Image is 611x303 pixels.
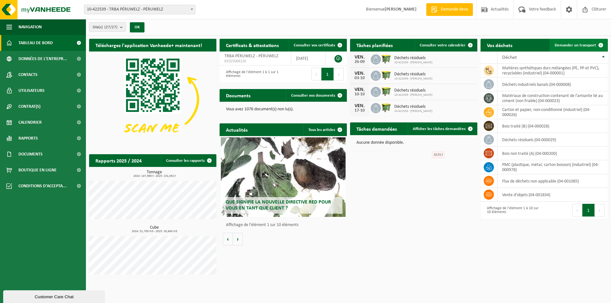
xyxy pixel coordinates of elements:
[3,289,106,303] iframe: chat widget
[224,59,286,64] span: RED25009120
[223,233,233,245] button: Vorige
[497,160,608,174] td: PMC (plastique, métal, carton boisson) (industriel) (04-000978)
[350,39,399,51] h2: Tâches planifiées
[294,43,335,47] span: Consulter vos certificats
[289,39,346,52] a: Consulter vos certificats
[321,68,334,80] button: 1
[413,127,466,131] span: Afficher les tâches demandées
[226,107,341,112] p: Vous avez 1076 document(s) non lu(s).
[497,147,608,160] td: bois non traité (A) (04-000200)
[497,64,608,78] td: matières synthétiques durs mélangées (PE, PP et PVC), recyclables (industriel) (04-000001)
[92,170,216,178] h3: Tonnage
[394,72,432,77] span: Déchets résiduels
[18,146,43,162] span: Documents
[334,68,344,80] button: Next
[497,105,608,119] td: carton et papier, non-conditionné (industriel) (04-000026)
[18,178,67,194] span: Conditions d'accepta...
[221,137,346,217] a: Que signifie la nouvelle directive RED pour vous en tant que client ?
[353,103,366,108] div: VEN.
[291,52,326,65] td: [DATE]
[130,22,144,32] button: OK
[89,154,148,167] h2: Rapports 2025 / 2024
[497,119,608,133] td: bois traité (B) (04-000028)
[497,133,608,147] td: déchets résiduels (04-000029)
[18,19,42,35] span: Navigation
[497,91,608,105] td: matériaux de construction contenant de l'amiante lié au ciment (non friable) (04-000023)
[224,54,278,59] span: TRBA PÉRUWELZ - PÉRUWELZ
[92,175,216,178] span: 2024: 147,990 t - 2025: 131,632 t
[353,60,366,64] div: 26-09
[18,130,38,146] span: Rapports
[223,67,280,81] div: Affichage de l'élément 1 à 1 sur 1 éléments
[353,76,366,80] div: 03-10
[484,203,541,217] div: Affichage de l'élément 1 à 10 sur 10 éléments
[381,86,392,97] img: WB-1100-HPE-GN-50
[381,53,392,64] img: WB-1100-HPE-GN-50
[220,39,285,51] h2: Certificats & attestations
[353,108,366,113] div: 17-10
[394,77,432,81] span: 10-422539 - [PERSON_NAME]
[18,162,57,178] span: Boutique en ligne
[286,89,346,102] a: Consulter vos documents
[353,92,366,97] div: 10-10
[220,89,257,101] h2: Documents
[18,35,53,51] span: Tableau de bord
[84,5,195,14] span: 10-422539 - TRBA PÉRUWELZ - PÉRUWELZ
[582,204,595,217] button: 1
[353,87,366,92] div: VEN.
[381,102,392,113] img: WB-1100-HPE-GN-50
[92,230,216,233] span: 2024: 51,700 m3 - 2025: 26,840 m3
[356,141,471,145] p: Aucune donnée disponible.
[481,39,519,51] h2: Vos déchets
[381,70,392,80] img: WB-1100-HPE-GN-50
[104,25,117,29] count: (27/27)
[394,56,432,61] span: Déchets résiduels
[89,22,126,32] button: Site(s)(27/27)
[350,122,403,135] h2: Tâches demandées
[408,122,477,135] a: Afficher les tâches demandées
[497,78,608,91] td: déchets industriels banals (04-000008)
[394,61,432,65] span: 10-422539 - [PERSON_NAME]
[93,23,117,32] span: Site(s)
[18,67,38,83] span: Contacts
[92,225,216,233] h3: Cube
[89,39,208,51] h2: Téléchargez l'application Vanheede+ maintenant!
[555,43,596,47] span: Demander un transport
[572,204,582,217] button: Previous
[233,233,243,245] button: Volgende
[89,52,216,147] img: Download de VHEPlus App
[394,93,432,97] span: 10-422539 - [PERSON_NAME]
[439,6,470,13] span: Demande devis
[420,43,466,47] span: Consulter votre calendrier
[385,7,417,12] strong: [PERSON_NAME]
[311,68,321,80] button: Previous
[220,123,254,136] h2: Actualités
[353,71,366,76] div: VEN.
[303,123,346,136] a: Tous les articles
[415,39,477,52] a: Consulter votre calendrier
[18,83,45,99] span: Utilisateurs
[161,154,216,167] a: Consulter les rapports
[394,88,432,93] span: Déchets résiduels
[226,223,344,227] p: Affichage de l'élément 1 sur 10 éléments
[426,3,473,16] a: Demande devis
[18,114,42,130] span: Calendrier
[502,55,517,60] span: Déchet
[291,93,335,98] span: Consulter vos documents
[394,109,432,113] span: 10-422539 - [PERSON_NAME]
[550,39,607,52] a: Demander un transport
[497,188,608,202] td: vente d'objets (04-001834)
[595,204,605,217] button: Next
[18,51,67,67] span: Données de l'entrepr...
[497,174,608,188] td: flux de déchets non applicable (04-001085)
[353,55,366,60] div: VEN.
[226,200,331,211] span: Que signifie la nouvelle directive RED pour vous en tant que client ?
[18,99,40,114] span: Contrat(s)
[394,104,432,109] span: Déchets résiduels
